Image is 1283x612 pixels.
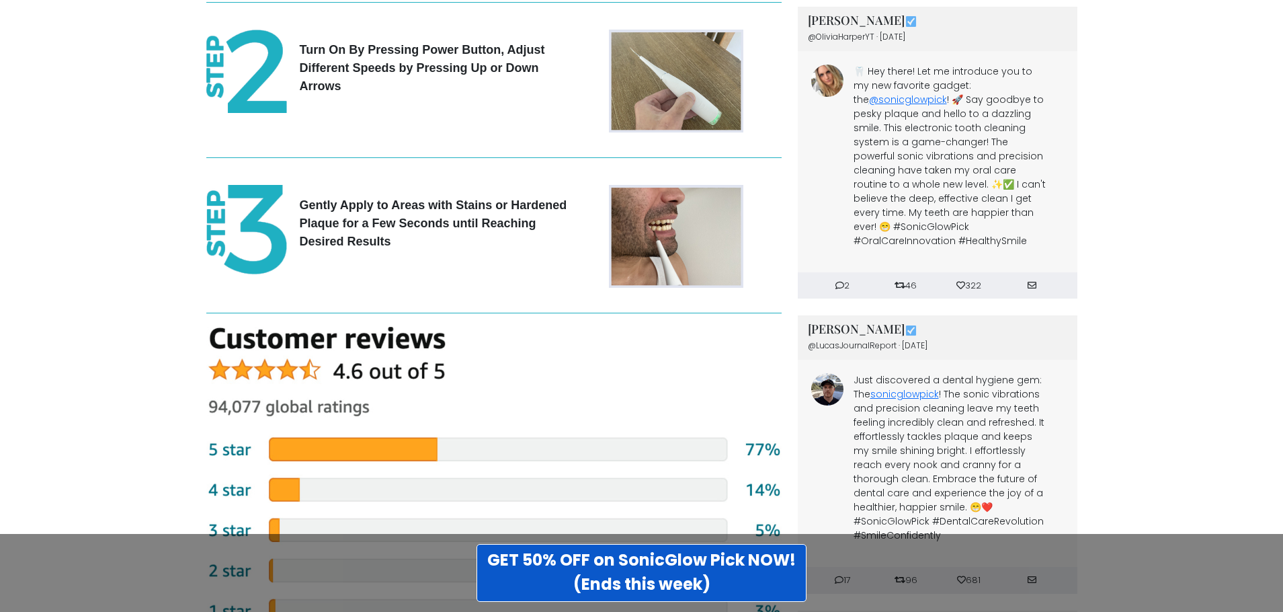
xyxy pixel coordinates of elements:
p: 🦷 Hey there! Let me introduce you to my new favorite gadget: the ! 🚀 Say goodbye to pesky plaque ... [854,65,1048,248]
li: 322 [938,279,1001,293]
p: Gently Apply to Areas with Stains or Hardened Plaque for a Few Seconds until Reaching Desired Res... [290,185,571,251]
img: Image [811,374,843,406]
li: 2 [811,279,874,293]
span: @OliviaHarperYT · [DATE] [808,31,905,42]
h3: [PERSON_NAME] [808,323,1067,338]
h3: [PERSON_NAME] [808,13,1067,28]
li: 46 [874,279,938,293]
strong: GET 50% OFF on SonicGlow Pick NOW! (Ends this week) [487,549,796,595]
img: Image [905,15,917,28]
a: GET 50% OFF on SonicGlow Pick NOW!(Ends this week) [477,544,806,602]
span: @LucasJournalReport · [DATE] [808,340,927,352]
img: Image [811,65,843,97]
a: sonicglowpick [870,388,939,401]
a: @sonicglowpick [869,93,947,106]
p: Turn On By Pressing Power Button, Adjust Different Speeds by Pressing Up or Down Arrows [290,30,571,95]
p: Just discovered a dental hygiene gem: The ! The sonic vibrations and precision cleaning leave my ... [854,374,1048,543]
img: Image [905,324,917,337]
